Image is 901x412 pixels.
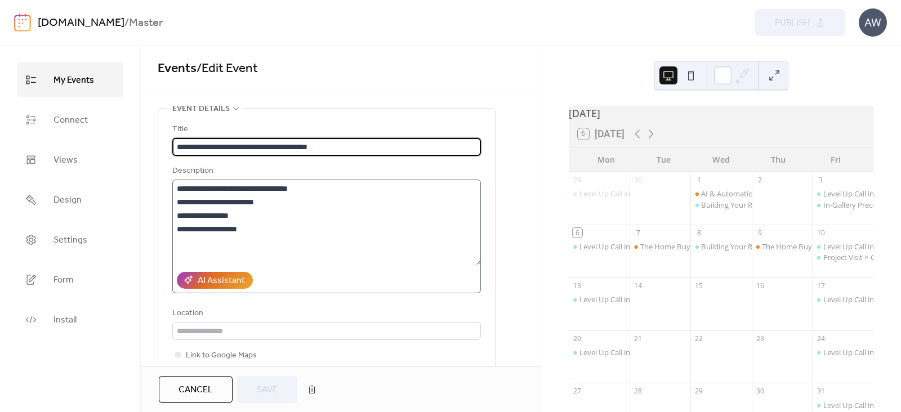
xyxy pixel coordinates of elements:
[124,12,129,34] b: /
[694,387,704,396] div: 29
[159,376,233,403] button: Cancel
[17,142,123,177] a: Views
[807,148,864,171] div: Fri
[859,8,887,37] div: AW
[14,14,31,32] img: logo
[579,189,658,199] div: Level Up Call in Spanish
[573,175,582,185] div: 29
[701,189,890,199] div: AI & Automation in Real Estate: Tools for Modern Agents
[813,189,873,199] div: Level Up Call in English
[53,71,94,89] span: My Events
[816,175,826,185] div: 3
[813,200,873,210] div: In-Gallery Preconstruction Sales Training
[816,387,826,396] div: 31
[823,400,899,410] div: Level Up Call in English
[755,387,765,396] div: 30
[694,175,704,185] div: 1
[573,387,582,396] div: 27
[694,281,704,290] div: 15
[579,347,658,357] div: Level Up Call in Spanish
[17,182,123,217] a: Design
[172,123,479,136] div: Title
[635,148,693,171] div: Tue
[17,222,123,257] a: Settings
[813,347,873,357] div: Level Up Call in English
[755,228,765,238] div: 9
[701,241,868,252] div: Building Your Real Estate Business Plan in Spanish
[816,334,826,343] div: 24
[573,281,582,290] div: 13
[823,241,899,252] div: Level Up Call in English
[823,189,899,199] div: Level Up Call in English
[179,383,213,397] span: Cancel
[177,272,253,289] button: AI Assistant
[823,294,899,304] div: Level Up Call in English
[129,12,163,34] b: Master
[755,334,765,343] div: 23
[755,175,765,185] div: 2
[53,271,74,289] span: Form
[569,106,873,120] div: [DATE]
[53,231,87,249] span: Settings
[569,189,630,199] div: Level Up Call in Spanish
[579,294,658,304] div: Level Up Call in Spanish
[158,56,197,81] a: Events
[816,228,826,238] div: 10
[813,252,873,262] div: Project Visit > Continuum Club & Residences
[172,164,479,178] div: Description
[694,228,704,238] div: 8
[573,334,582,343] div: 20
[579,241,658,252] div: Level Up Call in Spanish
[813,400,873,410] div: Level Up Call in English
[634,228,643,238] div: 7
[38,12,124,34] a: [DOMAIN_NAME]
[634,281,643,290] div: 14
[693,148,750,171] div: Wed
[755,281,765,290] div: 16
[17,102,123,137] a: Connect
[578,148,635,171] div: Mon
[197,56,258,81] span: / Edit Event
[53,111,88,129] span: Connect
[53,191,82,209] span: Design
[569,347,630,357] div: Level Up Call in Spanish
[569,241,630,252] div: Level Up Call in Spanish
[690,241,751,252] div: Building Your Real Estate Business Plan in Spanish
[640,241,801,252] div: The Home Buying Process from A to Z in English
[634,175,643,185] div: 30
[752,241,813,252] div: The Home Buying Process from A to Z in Spanish
[17,262,123,297] a: Form
[690,200,751,210] div: Building Your Real Estate Business Plan in English
[186,349,257,362] span: Link to Google Maps
[823,347,899,357] div: Level Up Call in English
[816,281,826,290] div: 17
[750,148,807,171] div: Thu
[634,387,643,396] div: 28
[630,241,690,252] div: The Home Buying Process from A to Z in English
[813,294,873,304] div: Level Up Call in English
[634,334,643,343] div: 21
[198,274,245,288] div: AI Assistant
[813,241,873,252] div: Level Up Call in English
[573,228,582,238] div: 6
[17,302,123,337] a: Install
[690,189,751,199] div: AI & Automation in Real Estate: Tools for Modern Agents
[694,334,704,343] div: 22
[172,307,479,320] div: Location
[53,151,78,169] span: Views
[569,294,630,304] div: Level Up Call in Spanish
[172,102,230,116] span: Event details
[53,311,77,329] span: Install
[701,200,866,210] div: Building Your Real Estate Business Plan in English
[17,62,123,97] a: My Events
